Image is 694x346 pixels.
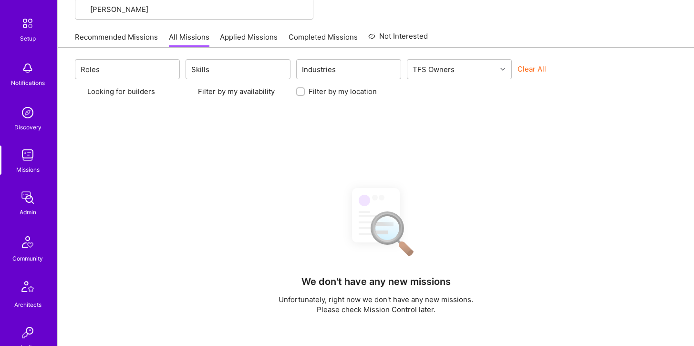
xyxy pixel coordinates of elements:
[11,78,45,88] div: Notifications
[279,304,473,315] p: Please check Mission Control later.
[16,165,40,175] div: Missions
[368,31,428,48] a: Not Interested
[309,86,377,96] label: Filter by my location
[16,231,39,253] img: Community
[20,33,36,43] div: Setup
[87,86,155,96] label: Looking for builders
[500,67,505,72] i: icon Chevron
[18,146,37,165] img: teamwork
[90,4,306,14] input: Find Mission...
[14,122,41,132] div: Discovery
[289,32,358,48] a: Completed Missions
[168,67,173,72] i: icon Chevron
[300,63,338,76] div: Industries
[18,59,37,78] img: bell
[12,253,43,263] div: Community
[18,323,37,342] img: Invite
[78,63,102,76] div: Roles
[83,6,90,13] i: icon SearchGrey
[189,63,212,76] div: Skills
[410,63,457,76] div: TFS Owners
[198,86,275,96] label: Filter by my availability
[335,179,416,263] img: No Results
[18,13,38,33] img: setup
[18,188,37,207] img: admin teamwork
[14,300,41,310] div: Architects
[18,103,37,122] img: discovery
[301,276,451,287] h4: We don't have any new missions
[169,32,209,48] a: All Missions
[16,277,39,300] img: Architects
[518,64,546,74] button: Clear All
[20,207,36,217] div: Admin
[279,67,284,72] i: icon Chevron
[390,67,394,72] i: icon Chevron
[279,294,473,304] p: Unfortunately, right now we don't have any new missions.
[220,32,278,48] a: Applied Missions
[75,32,158,48] a: Recommended Missions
